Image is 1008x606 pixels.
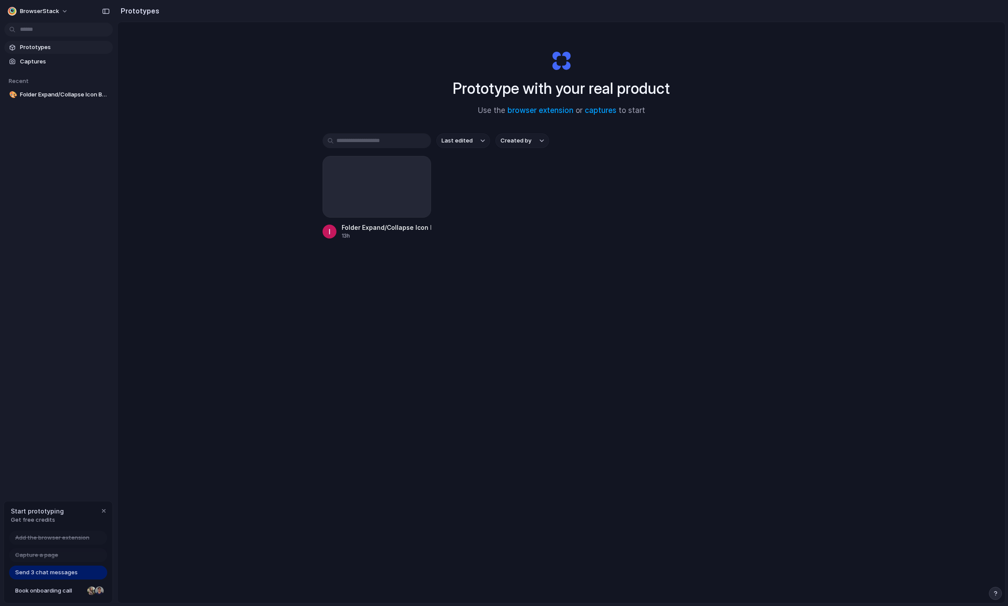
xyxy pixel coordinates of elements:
[20,57,109,66] span: Captures
[4,55,113,68] a: Captures
[585,106,616,115] a: captures
[478,105,645,116] span: Use the or to start
[4,88,113,101] a: 🎨Folder Expand/Collapse Icon Button
[20,90,109,99] span: Folder Expand/Collapse Icon Button
[9,77,29,84] span: Recent
[323,156,431,240] a: Folder Expand/Collapse Icon Button13h
[94,586,105,596] div: Christian Iacullo
[11,507,64,516] span: Start prototyping
[4,4,72,18] button: BrowserStack
[9,90,15,100] div: 🎨
[4,41,113,54] a: Prototypes
[507,106,573,115] a: browser extension
[15,568,78,577] span: Send 3 chat messages
[9,584,107,598] a: Book onboarding call
[15,533,89,542] span: Add the browser extension
[441,136,473,145] span: Last edited
[15,586,84,595] span: Book onboarding call
[342,232,431,240] div: 13h
[342,223,431,232] div: Folder Expand/Collapse Icon Button
[501,136,531,145] span: Created by
[15,551,58,560] span: Capture a page
[495,133,549,148] button: Created by
[86,586,97,596] div: Nicole Kubica
[117,6,159,16] h2: Prototypes
[20,43,109,52] span: Prototypes
[436,133,490,148] button: Last edited
[8,90,16,99] button: 🎨
[453,77,670,100] h1: Prototype with your real product
[11,516,64,524] span: Get free credits
[20,7,59,16] span: BrowserStack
